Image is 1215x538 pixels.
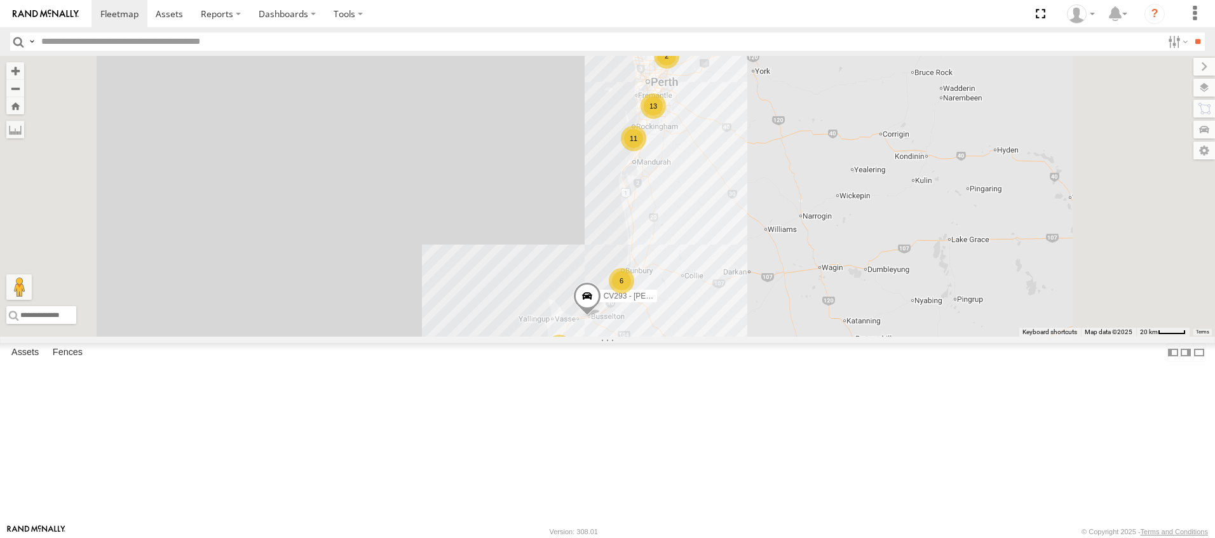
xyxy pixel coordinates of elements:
button: Zoom in [6,62,24,79]
label: Fences [46,344,89,361]
div: 6 [609,268,634,293]
button: Keyboard shortcuts [1022,328,1077,337]
a: Terms (opens in new tab) [1196,330,1209,335]
span: Map data ©2025 [1085,328,1132,335]
label: Search Filter Options [1163,32,1190,51]
div: 13 [641,93,666,119]
label: Measure [6,121,24,138]
label: Search Query [27,32,37,51]
label: Hide Summary Table [1193,343,1205,361]
button: Zoom Home [6,97,24,114]
a: Terms and Conditions [1141,528,1208,535]
span: 20 km [1140,328,1158,335]
button: Map Scale: 20 km per 40 pixels [1136,328,1190,337]
label: Map Settings [1193,142,1215,159]
button: Zoom out [6,79,24,97]
div: 5 [546,335,572,360]
label: Assets [5,344,45,361]
label: Dock Summary Table to the Left [1167,343,1179,361]
span: CV293 - [PERSON_NAME] [604,292,696,301]
div: Version: 308.01 [550,528,598,535]
div: 11 [621,126,646,151]
div: Sean Cosgriff [1062,4,1099,24]
img: rand-logo.svg [13,10,79,18]
div: 2 [654,43,679,69]
i: ? [1144,4,1165,24]
button: Drag Pegman onto the map to open Street View [6,274,32,300]
div: © Copyright 2025 - [1082,528,1208,535]
a: Visit our Website [7,525,65,538]
label: Dock Summary Table to the Right [1179,343,1192,361]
